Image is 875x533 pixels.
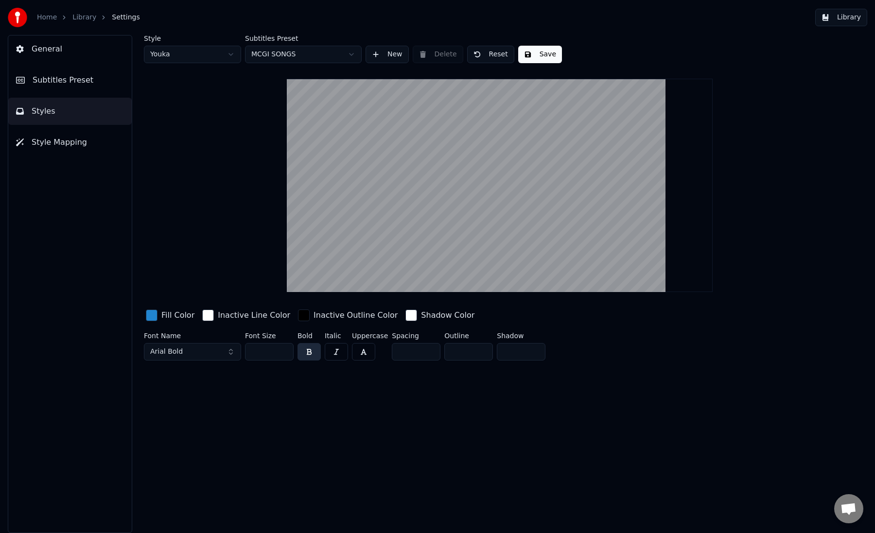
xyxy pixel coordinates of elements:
label: Bold [297,332,321,339]
label: Subtitles Preset [245,35,362,42]
label: Font Name [144,332,241,339]
span: Styles [32,105,55,117]
button: General [8,35,132,63]
button: Save [518,46,562,63]
label: Font Size [245,332,294,339]
span: Subtitles Preset [33,74,93,86]
a: Open chat [834,494,863,523]
label: Italic [325,332,348,339]
a: Home [37,13,57,22]
button: New [366,46,409,63]
label: Shadow [497,332,545,339]
img: youka [8,8,27,27]
a: Library [72,13,96,22]
button: Subtitles Preset [8,67,132,94]
button: Style Mapping [8,129,132,156]
button: Reset [467,46,514,63]
button: Styles [8,98,132,125]
span: Arial Bold [150,347,183,357]
button: Inactive Line Color [200,308,292,323]
button: Shadow Color [403,308,476,323]
label: Spacing [392,332,440,339]
button: Inactive Outline Color [296,308,400,323]
span: General [32,43,62,55]
div: Inactive Outline Color [314,309,398,321]
label: Outline [444,332,493,339]
label: Uppercase [352,332,388,339]
span: Style Mapping [32,137,87,148]
nav: breadcrumb [37,13,140,22]
div: Fill Color [161,309,194,321]
div: Shadow Color [421,309,474,321]
span: Settings [112,13,140,22]
div: Inactive Line Color [218,309,290,321]
button: Library [815,9,867,26]
label: Style [144,35,241,42]
button: Fill Color [144,308,196,323]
